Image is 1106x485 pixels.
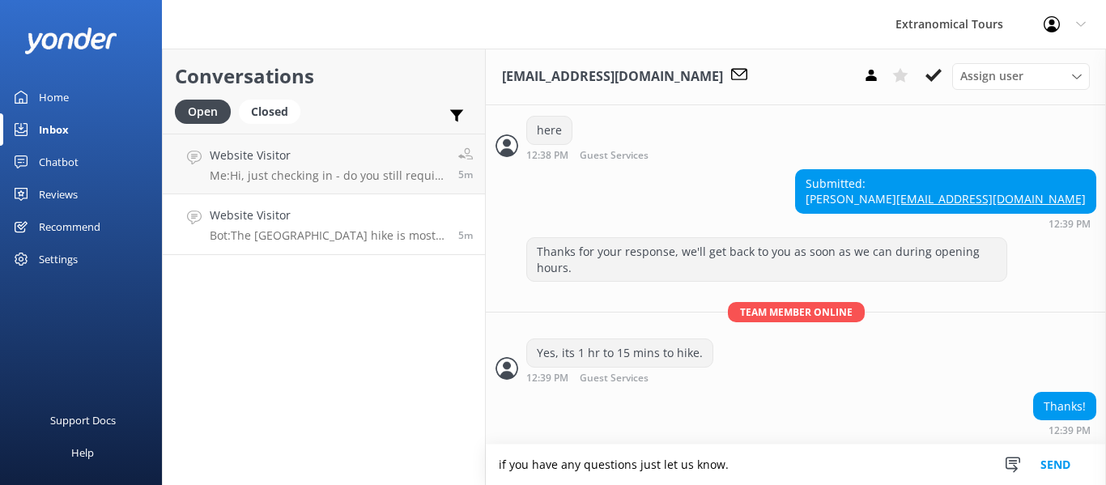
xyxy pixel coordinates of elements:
[486,445,1106,485] textarea: if you have any questions just let us know.
[458,228,473,242] span: Aug 29 2025 09:33pm (UTC -07:00) America/Tijuana
[526,151,568,161] strong: 12:38 PM
[210,206,446,224] h4: Website Visitor
[210,228,446,243] p: Bot: The [GEOGRAPHIC_DATA] hike is mostly flat with just a few stairs to cross two bridges, but i...
[210,168,446,183] p: Me: Hi, just checking in - do you still require assistance from our team on this? Thank you.
[526,372,713,384] div: Aug 29 2025 09:39pm (UTC -07:00) America/Tijuana
[210,147,446,164] h4: Website Visitor
[458,168,473,181] span: Aug 29 2025 09:33pm (UTC -07:00) America/Tijuana
[896,191,1086,206] a: [EMAIL_ADDRESS][DOMAIN_NAME]
[796,170,1095,213] div: Submitted: [PERSON_NAME]
[71,436,94,469] div: Help
[1049,219,1091,229] strong: 12:39 PM
[39,113,69,146] div: Inbox
[1025,445,1086,485] button: Send
[39,211,100,243] div: Recommend
[527,117,572,144] div: here
[580,151,649,161] span: Guest Services
[960,67,1023,85] span: Assign user
[175,102,239,120] a: Open
[526,373,568,384] strong: 12:39 PM
[175,100,231,124] div: Open
[175,61,473,91] h2: Conversations
[1034,393,1095,420] div: Thanks!
[526,149,701,161] div: Aug 29 2025 09:38pm (UTC -07:00) America/Tijuana
[239,100,300,124] div: Closed
[163,134,485,194] a: Website VisitorMe:Hi, just checking in - do you still require assistance from our team on this? T...
[39,243,78,275] div: Settings
[952,63,1090,89] div: Assign User
[502,66,723,87] h3: [EMAIL_ADDRESS][DOMAIN_NAME]
[728,302,865,322] span: Team member online
[163,194,485,255] a: Website VisitorBot:The [GEOGRAPHIC_DATA] hike is mostly flat with just a few stairs to cross two ...
[39,81,69,113] div: Home
[24,28,117,54] img: yonder-white-logo.png
[1033,424,1096,436] div: Aug 29 2025 09:39pm (UTC -07:00) America/Tijuana
[527,339,713,367] div: Yes, its 1 hr to 15 mins to hike.
[1049,426,1091,436] strong: 12:39 PM
[39,146,79,178] div: Chatbot
[795,218,1096,229] div: Aug 29 2025 09:39pm (UTC -07:00) America/Tijuana
[50,404,116,436] div: Support Docs
[39,178,78,211] div: Reviews
[580,373,649,384] span: Guest Services
[239,102,308,120] a: Closed
[527,238,1006,281] div: Thanks for your response, we'll get back to you as soon as we can during opening hours.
